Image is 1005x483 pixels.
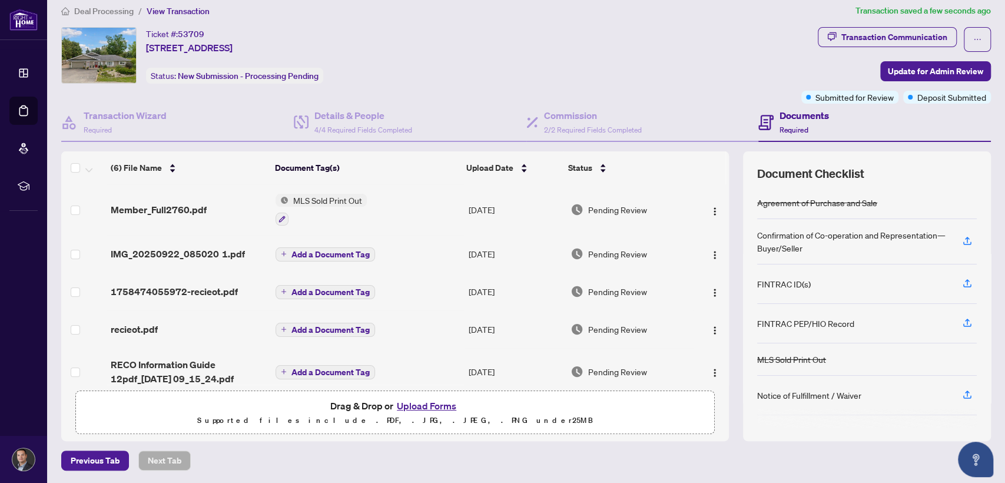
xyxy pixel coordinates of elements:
div: Notice of Fulfillment / Waiver [757,389,861,402]
span: plus [281,251,287,257]
button: Status IconMLS Sold Print Out [276,194,367,226]
span: MLS Sold Print Out [288,194,367,207]
span: Status [568,161,592,174]
button: Add a Document Tag [276,284,375,299]
img: Status Icon [276,194,288,207]
span: Update for Admin Review [888,62,983,81]
span: Deal Processing [74,6,134,16]
button: Logo [705,320,724,339]
span: [STREET_ADDRESS] [146,41,233,55]
button: Update for Admin Review [880,61,991,81]
span: plus [281,369,287,375]
button: Logo [705,362,724,381]
span: Add a Document Tag [291,250,370,259]
div: Agreement of Purchase and Sale [757,196,877,209]
div: MLS Sold Print Out [757,353,826,366]
div: Transaction Communication [841,28,947,47]
h4: Commission [544,108,642,123]
span: Add a Document Tag [291,326,370,334]
div: Confirmation of Co-operation and Representation—Buyer/Seller [757,229,948,254]
button: Add a Document Tag [276,364,375,379]
span: Required [780,125,808,134]
span: 2/2 Required Fields Completed [544,125,642,134]
span: Document Checklist [757,166,864,182]
span: Pending Review [588,203,647,216]
span: Drag & Drop orUpload FormsSupported files include .PDF, .JPG, .JPEG, .PNG under25MB [76,391,714,435]
button: Upload Forms [393,398,460,413]
span: Pending Review [588,365,647,378]
h4: Transaction Wizard [84,108,167,123]
button: Add a Document Tag [276,323,375,337]
span: New Submission - Processing Pending [178,71,319,81]
th: Document Tag(s) [270,151,462,184]
img: IMG-S12393326_1.jpg [62,28,136,83]
div: Status: [146,68,323,84]
button: Add a Document Tag [276,285,375,299]
span: 4/4 Required Fields Completed [314,125,412,134]
img: Logo [710,250,719,260]
img: Logo [710,326,719,335]
button: Logo [705,244,724,263]
span: IMG_20250922_085020 1.pdf [111,247,245,261]
span: Upload Date [466,161,513,174]
span: View Transaction [147,6,210,16]
li: / [138,4,142,18]
img: Logo [710,368,719,378]
img: Document Status [571,365,583,378]
span: 1758474055972-recieot.pdf [111,284,238,299]
span: plus [281,289,287,295]
span: Add a Document Tag [291,288,370,296]
button: Logo [705,282,724,301]
button: Add a Document Tag [276,365,375,379]
img: Document Status [571,285,583,298]
button: Next Tab [138,451,191,471]
td: [DATE] [464,273,566,310]
span: Add a Document Tag [291,368,370,376]
button: Add a Document Tag [276,246,375,262]
span: Member_Full2760.pdf [111,203,207,217]
img: logo [9,9,38,31]
img: Document Status [571,247,583,260]
h4: Documents [780,108,828,123]
span: Submitted for Review [815,91,894,104]
th: Status [563,151,691,184]
span: Pending Review [588,285,647,298]
button: Add a Document Tag [276,322,375,337]
span: home [61,7,69,15]
button: Transaction Communication [818,27,957,47]
button: Previous Tab [61,451,129,471]
article: Transaction saved a few seconds ago [855,4,991,18]
div: Ticket #: [146,27,204,41]
th: Upload Date [462,151,563,184]
img: Profile Icon [12,448,35,471]
img: Document Status [571,203,583,216]
span: 53709 [178,29,204,39]
span: plus [281,326,287,332]
h4: Details & People [314,108,412,123]
div: FINTRAC PEP/HIO Record [757,317,854,330]
img: Logo [710,207,719,216]
span: Deposit Submitted [917,91,986,104]
button: Add a Document Tag [276,247,375,262]
td: [DATE] [464,310,566,348]
div: FINTRAC ID(s) [757,277,811,290]
img: Logo [710,288,719,297]
span: Required [84,125,112,134]
button: Open asap [958,442,993,477]
span: Drag & Drop or [330,398,460,413]
td: [DATE] [464,184,566,235]
span: (6) File Name [111,161,162,174]
td: [DATE] [464,235,566,273]
th: (6) File Name [106,151,270,184]
span: ellipsis [973,35,981,44]
img: Document Status [571,323,583,336]
span: recieot.pdf [111,322,158,336]
span: Pending Review [588,323,647,336]
p: Supported files include .PDF, .JPG, .JPEG, .PNG under 25 MB [83,413,707,428]
span: Pending Review [588,247,647,260]
span: RECO Information Guide 12pdf_[DATE] 09_15_24.pdf [111,358,266,386]
button: Logo [705,200,724,219]
td: [DATE] [464,348,566,395]
span: Previous Tab [71,451,120,470]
